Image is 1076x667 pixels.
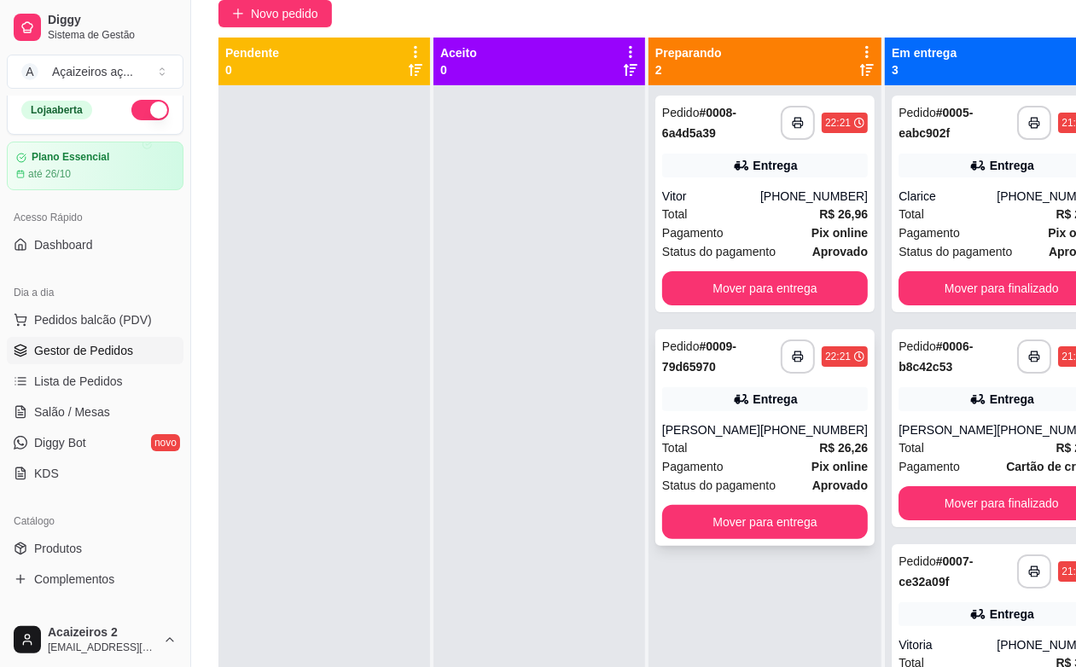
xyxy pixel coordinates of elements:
button: Acaizeiros 2[EMAIL_ADDRESS][DOMAIN_NAME] [7,619,183,660]
button: Alterar Status [131,100,169,120]
a: DiggySistema de Gestão [7,7,183,48]
span: Pedidos balcão (PDV) [34,311,152,328]
span: Pedido [899,554,936,568]
div: [PERSON_NAME] [662,421,760,438]
a: Plano Essencialaté 26/10 [7,142,183,190]
div: Vitor [662,188,760,205]
a: Dashboard [7,231,183,258]
strong: R$ 26,96 [819,207,868,221]
strong: aprovado [812,245,868,258]
span: Pagamento [899,223,960,242]
span: [EMAIL_ADDRESS][DOMAIN_NAME] [48,641,156,654]
span: Diggy [48,13,177,28]
span: Total [662,205,688,223]
strong: # 0005-eabc902f [899,106,973,140]
div: Vitoria [899,636,997,653]
a: Complementos [7,565,183,593]
span: Acaizeiros 2 [48,625,156,641]
strong: aprovado [812,478,868,492]
article: até 26/10 [28,167,71,181]
span: Status do pagamento [662,476,776,495]
a: Lista de Pedidos [7,368,183,395]
div: Entrega [990,391,1034,408]
div: Clarice [899,188,997,205]
strong: Pix online [811,460,868,473]
button: Mover para entrega [662,271,868,305]
p: 0 [225,61,279,78]
p: Aceito [440,44,477,61]
button: Mover para entrega [662,505,868,539]
span: Diggy Bot [34,434,86,451]
span: Lista de Pedidos [34,373,123,390]
p: Preparando [655,44,722,61]
strong: Pix online [811,226,868,240]
span: KDS [34,465,59,482]
button: Select a team [7,55,183,89]
div: Entrega [753,157,798,174]
a: KDS [7,460,183,487]
span: Status do pagamento [662,242,776,261]
a: Salão / Mesas [7,398,183,426]
p: 2 [655,61,722,78]
span: Complementos [34,571,114,588]
span: Gestor de Pedidos [34,342,133,359]
div: [PHONE_NUMBER] [760,421,868,438]
strong: # 0009-79d65970 [662,339,736,374]
span: Produtos [34,540,82,557]
span: Pagamento [662,457,724,476]
span: Pedido [662,106,700,119]
div: Dia a dia [7,279,183,306]
div: Entrega [990,606,1034,623]
span: Sistema de Gestão [48,28,177,42]
p: 0 [440,61,477,78]
a: Produtos [7,535,183,562]
span: Dashboard [34,236,93,253]
span: Pedido [899,339,936,353]
span: Total [662,438,688,457]
div: Catálogo [7,507,183,535]
button: Pedidos balcão (PDV) [7,306,183,333]
span: Salão / Mesas [34,403,110,420]
div: 22:21 [825,350,851,363]
p: Pendente [225,44,279,61]
a: Diggy Botnovo [7,429,183,456]
span: Novo pedido [251,4,318,23]
strong: # 0006-b8c42c53 [899,339,973,374]
div: [PHONE_NUMBER] [760,188,868,205]
div: Loja aberta [21,101,92,119]
span: Pagamento [662,223,724,242]
p: Em entrega [892,44,957,61]
span: A [21,63,38,80]
span: Total [899,438,924,457]
strong: R$ 26,26 [819,441,868,455]
div: Entrega [990,157,1034,174]
div: 22:21 [825,116,851,130]
article: Plano Essencial [32,151,109,164]
div: Acesso Rápido [7,204,183,231]
div: Açaizeiros aç ... [52,63,133,80]
span: Pagamento [899,457,960,476]
span: Pedido [899,106,936,119]
strong: # 0008-6a4d5a39 [662,106,736,140]
a: Gestor de Pedidos [7,337,183,364]
div: [PERSON_NAME] [899,421,997,438]
span: Status do pagamento [899,242,1012,261]
span: Pedido [662,339,700,353]
strong: # 0007-ce32a09f [899,554,973,589]
div: Entrega [753,391,798,408]
p: 3 [892,61,957,78]
span: Total [899,205,924,223]
span: plus [232,8,244,20]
